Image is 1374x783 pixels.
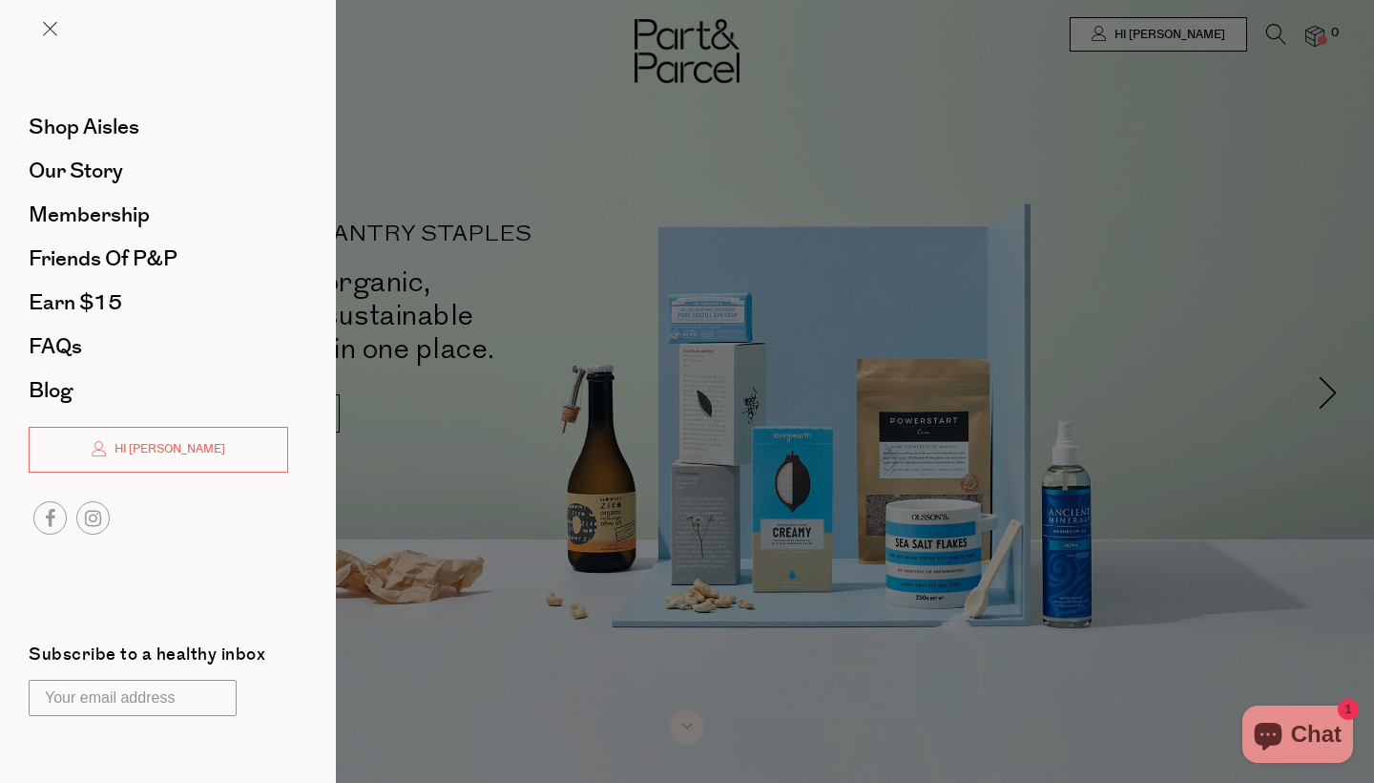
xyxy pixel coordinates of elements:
[29,200,150,230] span: Membership
[29,248,288,269] a: Friends of P&P
[29,287,122,318] span: Earn $15
[110,441,225,457] span: Hi [PERSON_NAME]
[29,375,73,406] span: Blog
[29,680,237,716] input: Your email address
[29,116,288,138] a: Shop Aisles
[29,243,177,274] span: Friends of P&P
[29,646,265,670] label: Subscribe to a healthy inbox
[29,427,288,473] a: Hi [PERSON_NAME]
[29,112,139,142] span: Shop Aisles
[29,160,288,181] a: Our Story
[29,336,288,357] a: FAQs
[29,331,82,362] span: FAQs
[29,292,288,313] a: Earn $15
[29,380,288,401] a: Blog
[29,156,123,186] span: Our Story
[29,204,288,225] a: Membership
[1237,706,1359,768] inbox-online-store-chat: Shopify online store chat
